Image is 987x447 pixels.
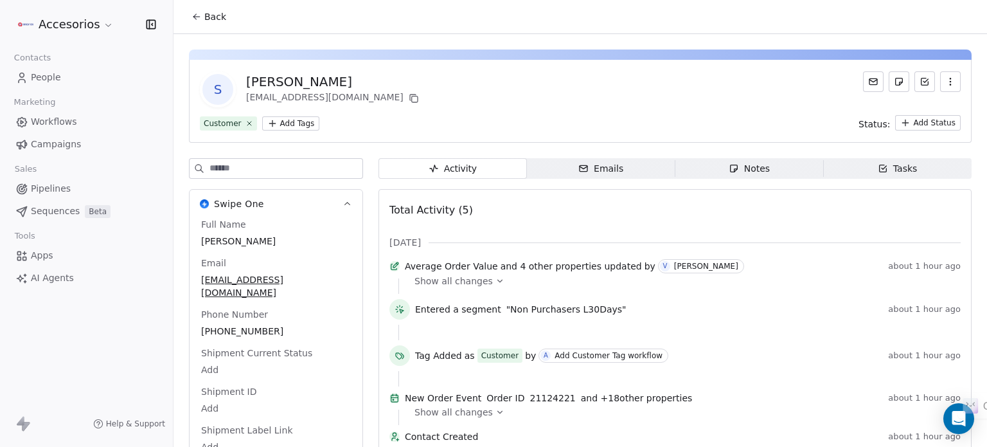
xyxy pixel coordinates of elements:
[389,204,473,216] span: Total Activity (5)
[405,392,481,405] span: New Order Event
[10,67,163,88] a: People
[93,419,165,429] a: Help & Support
[481,350,519,361] div: Customer
[729,162,770,176] div: Notes
[31,249,53,262] span: Apps
[9,160,42,179] span: Sales
[15,14,116,35] button: Accesorios
[10,111,163,132] a: Workflows
[10,268,163,289] a: AI Agents
[8,93,61,112] span: Marketing
[674,262,738,271] div: [PERSON_NAME]
[199,347,315,360] span: Shipment Current Status
[201,235,351,248] span: [PERSON_NAME]
[888,432,961,442] span: about 1 hour ago
[33,33,141,44] div: Domain: [DOMAIN_NAME]
[888,351,961,361] span: about 1 hour ago
[8,48,57,68] span: Contacts
[18,17,33,32] img: Accesorios-AMZ-Logo.png
[878,162,918,176] div: Tasks
[190,190,362,218] button: Swipe OneSwipe One
[21,21,31,31] img: logo_orange.svg
[201,273,351,299] span: [EMAIL_ADDRESS][DOMAIN_NAME]
[529,392,575,405] span: 21124221
[10,134,163,155] a: Campaigns
[943,403,974,434] div: Open Intercom Messenger
[31,138,81,151] span: Campaigns
[201,325,351,338] span: [PHONE_NUMBER]
[202,74,233,105] span: s
[645,260,655,273] span: by
[895,115,961,131] button: Add Status
[486,392,524,405] span: Order ID
[31,115,77,129] span: Workflows
[128,75,138,85] img: tab_keywords_by_traffic_grey.svg
[21,33,31,44] img: website_grey.svg
[405,260,498,273] span: Average Order Value
[262,116,320,131] button: Add Tags
[199,308,271,321] span: Phone Number
[85,205,111,218] span: Beta
[199,385,260,398] span: Shipment ID
[201,402,351,415] span: Add
[200,199,209,208] img: Swipe One
[36,21,63,31] div: v 4.0.25
[544,351,548,361] div: A
[506,303,627,316] span: "Non Purchasers L30Days"
[31,205,80,218] span: Sequences
[465,349,475,362] span: as
[204,10,226,23] span: Back
[31,182,71,196] span: Pipelines
[214,197,264,210] span: Swipe One
[246,91,422,106] div: [EMAIL_ADDRESS][DOMAIN_NAME]
[201,363,351,376] span: Add
[10,178,163,199] a: Pipelines
[581,392,693,405] span: and + 18 other properties
[10,245,163,266] a: Apps
[414,406,952,419] a: Show all changes
[199,218,249,231] span: Full Name
[204,118,242,129] div: Customer
[662,261,667,271] div: V
[10,201,163,222] a: SequencesBeta
[31,71,61,84] span: People
[414,275,493,287] span: Show all changes
[415,303,501,316] span: Entered a segment
[199,424,296,437] span: Shipment Label Link
[39,16,100,33] span: Accesorios
[578,162,623,176] div: Emails
[555,351,662,360] div: Add Customer Tag workflow
[35,75,45,85] img: tab_domain_overview_orange.svg
[414,275,952,287] a: Show all changes
[9,226,40,246] span: Tools
[142,76,217,84] div: Keywords by Traffic
[888,304,961,315] span: about 1 hour ago
[501,260,642,273] span: and 4 other properties updated
[405,430,883,443] span: Contact Created
[184,5,234,28] button: Back
[246,73,422,91] div: [PERSON_NAME]
[31,271,74,285] span: AI Agents
[49,76,115,84] div: Domain Overview
[415,349,462,362] span: Tag Added
[414,406,493,419] span: Show all changes
[858,118,890,131] span: Status:
[888,393,961,403] span: about 1 hour ago
[888,261,961,271] span: about 1 hour ago
[389,236,421,249] span: [DATE]
[199,257,229,269] span: Email
[106,419,165,429] span: Help & Support
[525,349,536,362] span: by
